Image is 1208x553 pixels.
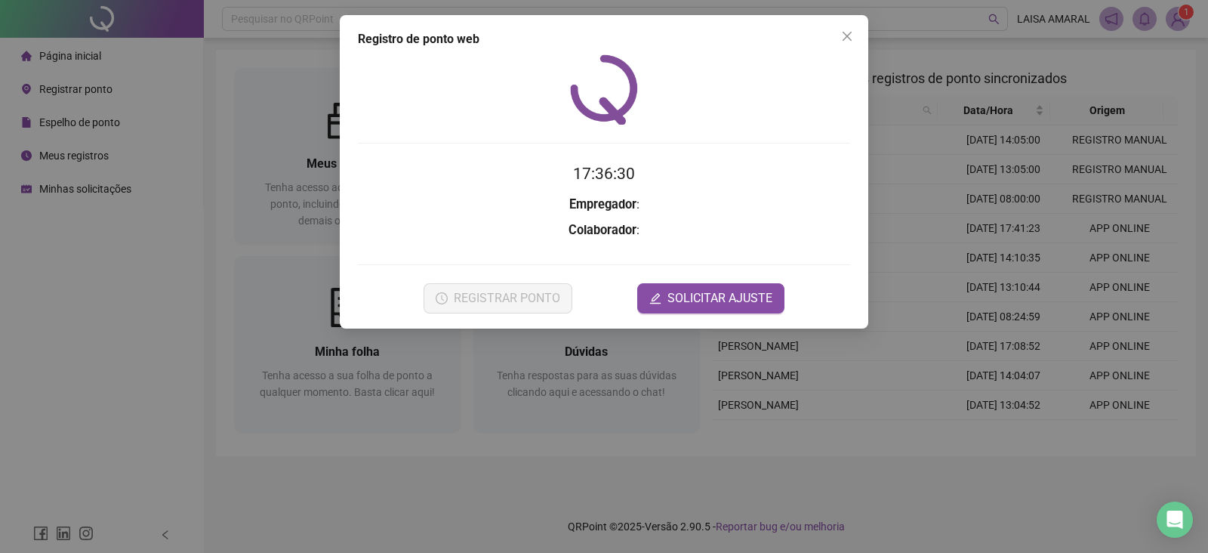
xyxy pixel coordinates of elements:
[835,24,859,48] button: Close
[358,221,850,240] h3: :
[569,223,636,237] strong: Colaborador
[841,30,853,42] span: close
[637,283,784,314] button: editSOLICITAR AJUSTE
[358,30,850,48] div: Registro de ponto web
[424,283,572,314] button: REGISTRAR PONTO
[570,54,638,125] img: QRPoint
[569,197,636,212] strong: Empregador
[573,165,635,183] time: 17:36:30
[667,289,772,307] span: SOLICITAR AJUSTE
[1157,502,1193,538] div: Open Intercom Messenger
[649,292,661,304] span: edit
[358,195,850,215] h3: :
